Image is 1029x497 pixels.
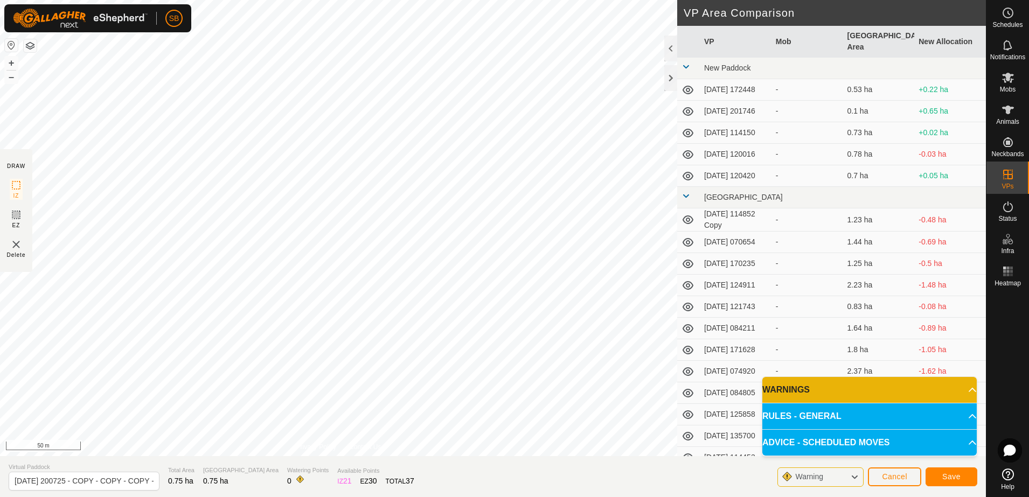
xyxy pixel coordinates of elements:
td: -1.05 ha [914,339,986,361]
td: -1.62 ha [914,361,986,382]
td: [DATE] 114852 Copy [700,208,771,232]
span: 37 [406,477,414,485]
span: Mobs [1000,86,1016,93]
td: [DATE] 120016 [700,144,771,165]
a: Help [986,464,1029,494]
a: Contact Us [349,442,381,452]
button: – [5,71,18,83]
span: Cancel [882,472,907,481]
div: - [776,323,839,334]
td: [DATE] 125858 [700,404,771,425]
span: New Paddock [704,64,750,72]
div: - [776,170,839,181]
td: 0.78 ha [843,144,915,165]
span: Schedules [992,22,1023,28]
div: EZ [360,475,377,487]
span: 0.75 ha [203,477,228,485]
td: +0.02 ha [914,122,986,144]
h2: VP Area Comparison [684,6,986,19]
td: [DATE] 084211 [700,318,771,339]
span: EZ [12,221,20,229]
td: [DATE] 074920 [700,361,771,382]
td: 0.53 ha [843,79,915,101]
td: [DATE] 114453 [700,447,771,468]
th: [GEOGRAPHIC_DATA] Area [843,26,915,58]
td: -0.03 ha [914,144,986,165]
p-accordion-header: ADVICE - SCHEDULED MOVES [762,430,977,456]
button: Cancel [868,467,921,486]
span: Warning [795,472,823,481]
div: - [776,366,839,377]
a: Privacy Policy [296,442,336,452]
td: 2.37 ha [843,361,915,382]
td: [DATE] 170235 [700,253,771,275]
td: 1.44 ha [843,232,915,253]
span: Animals [996,118,1019,125]
td: 0.1 ha [843,101,915,122]
td: -0.89 ha [914,318,986,339]
span: SB [169,13,179,24]
span: Infra [1001,248,1014,254]
th: New Allocation [914,26,986,58]
span: ADVICE - SCHEDULED MOVES [762,436,889,449]
span: Status [998,215,1017,222]
td: 2.23 ha [843,275,915,296]
span: Notifications [990,54,1025,60]
td: 0.73 ha [843,122,915,144]
span: 0 [287,477,291,485]
td: [DATE] 171628 [700,339,771,361]
div: - [776,279,839,291]
span: Delete [7,251,26,259]
button: Map Layers [24,39,37,52]
td: -0.08 ha [914,296,986,318]
span: Virtual Paddock [9,463,159,472]
td: -1.48 ha [914,275,986,296]
span: 30 [369,477,377,485]
p-accordion-header: RULES - GENERAL [762,403,977,429]
div: - [776,301,839,312]
span: Help [1001,484,1014,490]
span: WARNINGS [762,383,810,396]
span: Watering Points [287,466,329,475]
p-accordion-header: WARNINGS [762,377,977,403]
div: TOTAL [386,475,414,487]
img: VP [10,238,23,251]
td: [DATE] 124911 [700,275,771,296]
div: - [776,236,839,248]
span: IZ [13,192,19,200]
span: VPs [1002,183,1013,190]
span: Save [942,472,961,481]
td: [DATE] 121743 [700,296,771,318]
td: +0.65 ha [914,101,986,122]
td: 1.64 ha [843,318,915,339]
td: 1.23 ha [843,208,915,232]
div: - [776,106,839,117]
td: -0.69 ha [914,232,986,253]
button: Reset Map [5,39,18,52]
td: [DATE] 172448 [700,79,771,101]
div: - [776,344,839,355]
span: [GEOGRAPHIC_DATA] Area [203,466,279,475]
th: VP [700,26,771,58]
span: Total Area [168,466,194,475]
td: -0.48 ha [914,208,986,232]
button: Save [926,467,977,486]
span: 21 [343,477,352,485]
span: Available Points [337,466,414,475]
td: -0.5 ha [914,253,986,275]
div: - [776,214,839,226]
td: [DATE] 114150 [700,122,771,144]
td: +0.05 ha [914,165,986,187]
img: Gallagher Logo [13,9,148,28]
button: + [5,57,18,69]
td: 0.83 ha [843,296,915,318]
td: [DATE] 084805 [700,382,771,404]
span: 0.75 ha [168,477,193,485]
td: [DATE] 135700 [700,425,771,447]
div: - [776,149,839,160]
td: 1.25 ha [843,253,915,275]
td: 1.8 ha [843,339,915,361]
div: - [776,258,839,269]
span: [GEOGRAPHIC_DATA] [704,193,783,201]
div: DRAW [7,162,25,170]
